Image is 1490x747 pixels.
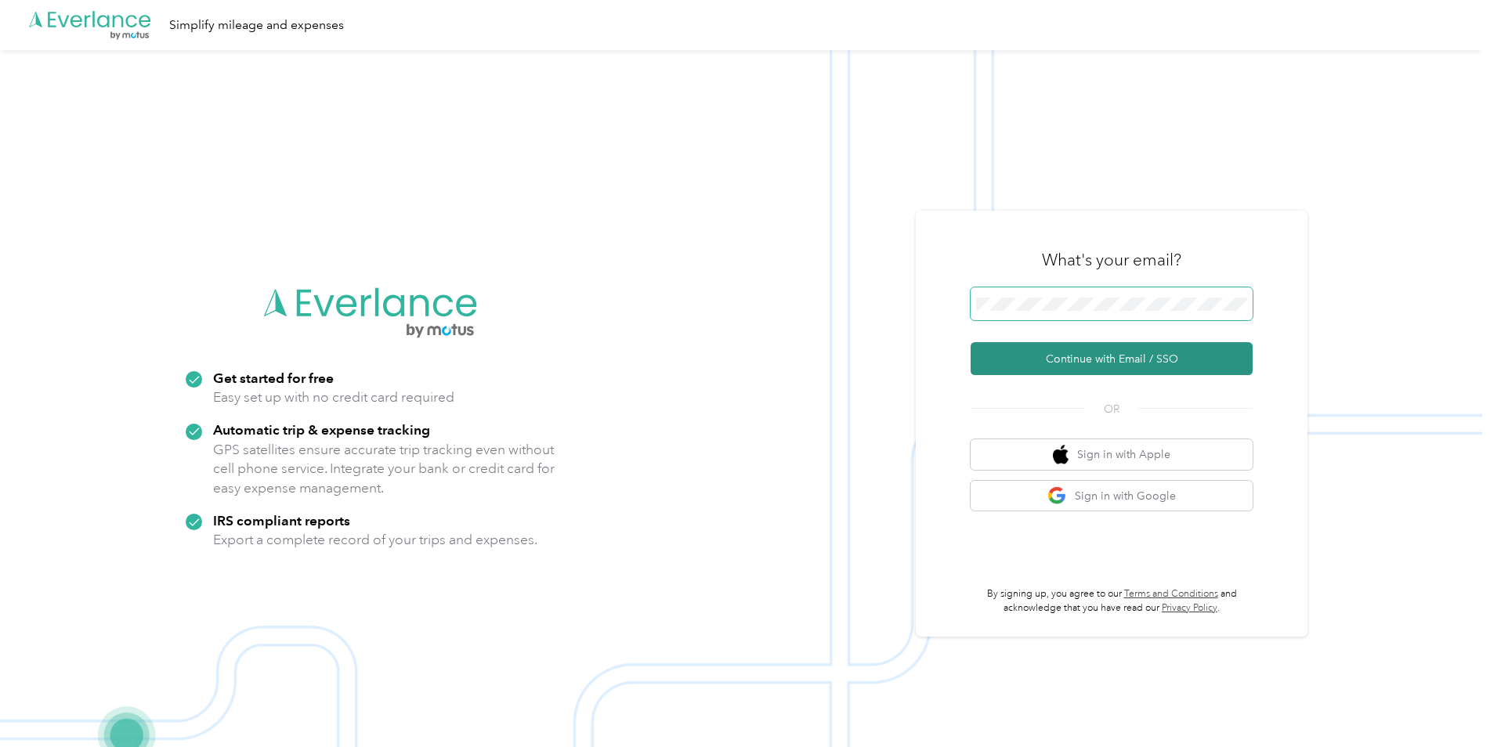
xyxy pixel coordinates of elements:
[213,512,350,529] strong: IRS compliant reports
[213,388,454,407] p: Easy set up with no credit card required
[1053,445,1069,464] img: apple logo
[213,370,334,386] strong: Get started for free
[971,439,1253,470] button: apple logoSign in with Apple
[971,587,1253,615] p: By signing up, you agree to our and acknowledge that you have read our .
[213,440,555,498] p: GPS satellites ensure accurate trip tracking even without cell phone service. Integrate your bank...
[169,16,344,35] div: Simplify mileage and expenses
[971,342,1253,375] button: Continue with Email / SSO
[213,530,537,550] p: Export a complete record of your trips and expenses.
[1124,588,1218,600] a: Terms and Conditions
[971,481,1253,511] button: google logoSign in with Google
[213,421,430,438] strong: Automatic trip & expense tracking
[1162,602,1217,614] a: Privacy Policy
[1084,401,1139,417] span: OR
[1042,249,1181,271] h3: What's your email?
[1047,486,1067,506] img: google logo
